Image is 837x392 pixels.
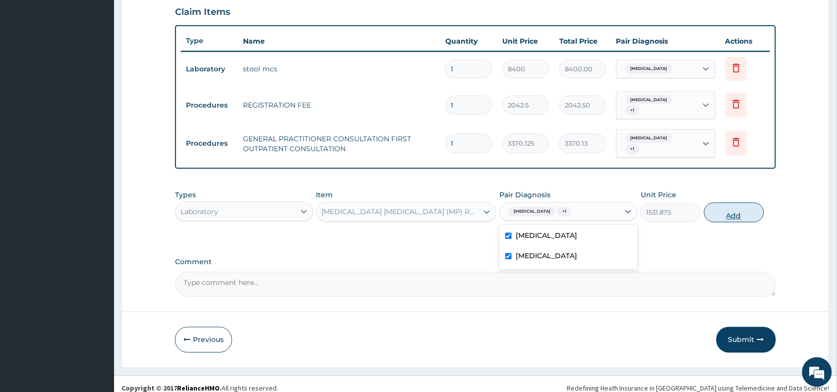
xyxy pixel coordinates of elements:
div: Chat with us now [52,56,167,68]
th: Pair Diagnosis [611,31,720,51]
div: Minimize live chat window [163,5,186,29]
td: REGISTRATION FEE [238,95,440,115]
span: [MEDICAL_DATA] [509,207,555,217]
button: Previous [175,327,232,353]
th: Actions [720,31,770,51]
th: Total Price [554,31,611,51]
span: + 1 [557,207,571,217]
td: Procedures [181,134,238,153]
span: [MEDICAL_DATA] [626,95,672,105]
th: Unit Price [497,31,554,51]
span: + 1 [626,144,640,154]
label: [MEDICAL_DATA] [516,251,577,261]
div: [MEDICAL_DATA] [MEDICAL_DATA] (MP) RDT [322,207,479,217]
span: + 1 [626,106,640,115]
span: [MEDICAL_DATA] [626,133,672,143]
label: Comment [175,258,776,267]
h3: Claim Items [175,7,230,18]
td: Laboratory [181,60,238,78]
label: Item [316,190,333,200]
th: Name [238,31,440,51]
td: GENERAL PRACTITIONER CONSULTATION FIRST OUTPATIENT CONSULTATION [238,129,440,159]
td: Procedures [181,96,238,114]
label: Types [175,191,196,199]
th: Quantity [440,31,497,51]
img: d_794563401_company_1708531726252_794563401 [18,50,40,74]
span: We're online! [58,125,137,225]
td: stool mcs [238,59,440,79]
label: Unit Price [641,190,676,200]
button: Add [704,203,764,223]
textarea: Type your message and hit 'Enter' [5,271,189,305]
div: Laboratory [180,207,218,217]
span: [MEDICAL_DATA] [626,64,672,74]
th: Type [181,32,238,50]
label: Pair Diagnosis [499,190,550,200]
label: [MEDICAL_DATA] [516,231,577,241]
button: Submit [717,327,776,353]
